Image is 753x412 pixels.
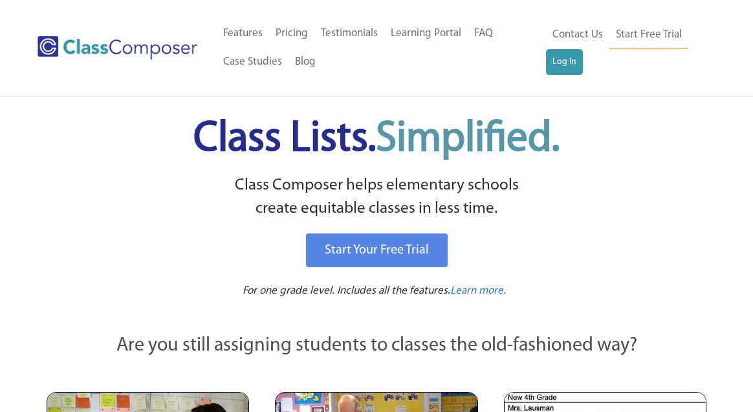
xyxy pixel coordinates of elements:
span: Start Your Free Trial [325,244,429,257]
img: Class Composer [38,36,197,60]
a: FAQ [468,19,499,48]
a: Features [217,19,269,48]
a: Pricing [269,19,314,48]
nav: Header Menu [217,19,546,76]
nav: Header Menu [546,21,706,75]
a: Testimonials [314,19,384,48]
a: Log In [546,49,583,75]
a: Learning Portal [384,19,468,48]
a: Learn more. [450,283,506,299]
p: Are you still assigning students to classes the old-fashioned way? [47,332,706,360]
span: Simplified. [376,118,560,160]
span: For one grade level. Includes all the features. [243,285,450,296]
p: Class Composer helps elementary schools create equitable classes in less time. [45,174,708,221]
span: Class Lists. [193,118,560,160]
span: Learn more. [450,285,506,296]
a: Contact Us [546,21,609,49]
a: Case Studies [217,48,289,76]
a: Blog [289,48,322,76]
a: Start Your Free Trial [306,233,448,267]
a: Start Free Trial [609,21,688,50]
